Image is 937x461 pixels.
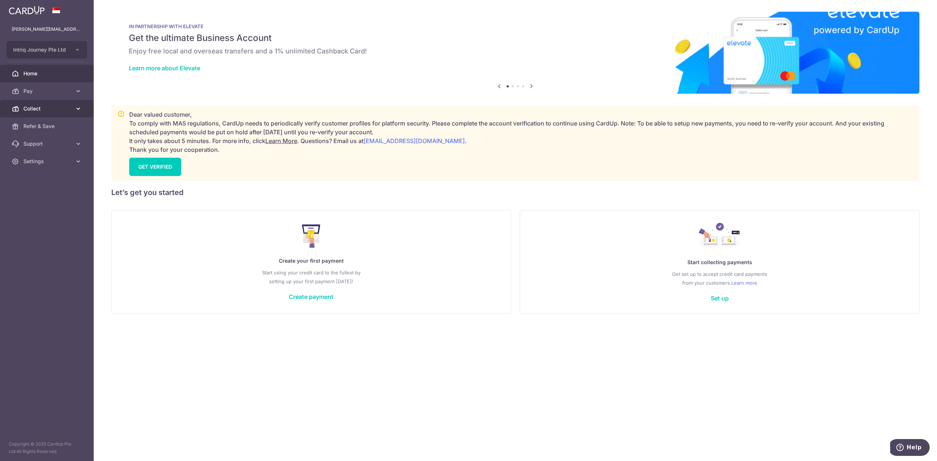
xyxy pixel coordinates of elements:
[23,158,72,165] span: Settings
[363,137,465,145] a: [EMAIL_ADDRESS][DOMAIN_NAME]
[13,46,67,53] span: Intriq Journey Pte Ltd
[23,105,72,112] span: Collect
[126,256,496,265] p: Create your first payment
[126,268,496,286] p: Start using your credit card to the fullest by setting up your first payment [DATE]!
[129,64,200,72] a: Learn more about Elevate
[23,123,72,130] span: Refer & Save
[12,26,82,33] p: [PERSON_NAME][EMAIL_ADDRESS][DOMAIN_NAME]
[890,439,930,457] iframe: Opens a widget where you can find more information
[23,87,72,95] span: Pay
[7,41,87,59] button: Intriq Journey Pte Ltd
[289,293,333,300] a: Create payment
[129,47,902,56] h6: Enjoy free local and overseas transfers and a 1% unlimited Cashback Card!
[699,223,740,249] img: Collect Payment
[535,270,904,287] p: Get set up to accept credit card payments from your customers.
[23,140,72,147] span: Support
[129,158,181,176] a: GET VERIFIED
[535,258,904,267] p: Start collecting payments
[265,137,297,145] a: Learn More
[129,110,913,154] p: Dear valued customer, To comply with MAS regulations, CardUp needs to periodically verify custome...
[111,187,919,198] h5: Let’s get you started
[711,295,729,302] a: Set up
[23,70,72,77] span: Home
[731,278,757,287] a: Learn more
[129,32,902,44] h5: Get the ultimate Business Account
[111,12,919,94] img: Renovation banner
[302,224,321,248] img: Make Payment
[9,6,45,15] img: CardUp
[129,23,902,29] p: IN PARTNERSHIP WITH ELEVATE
